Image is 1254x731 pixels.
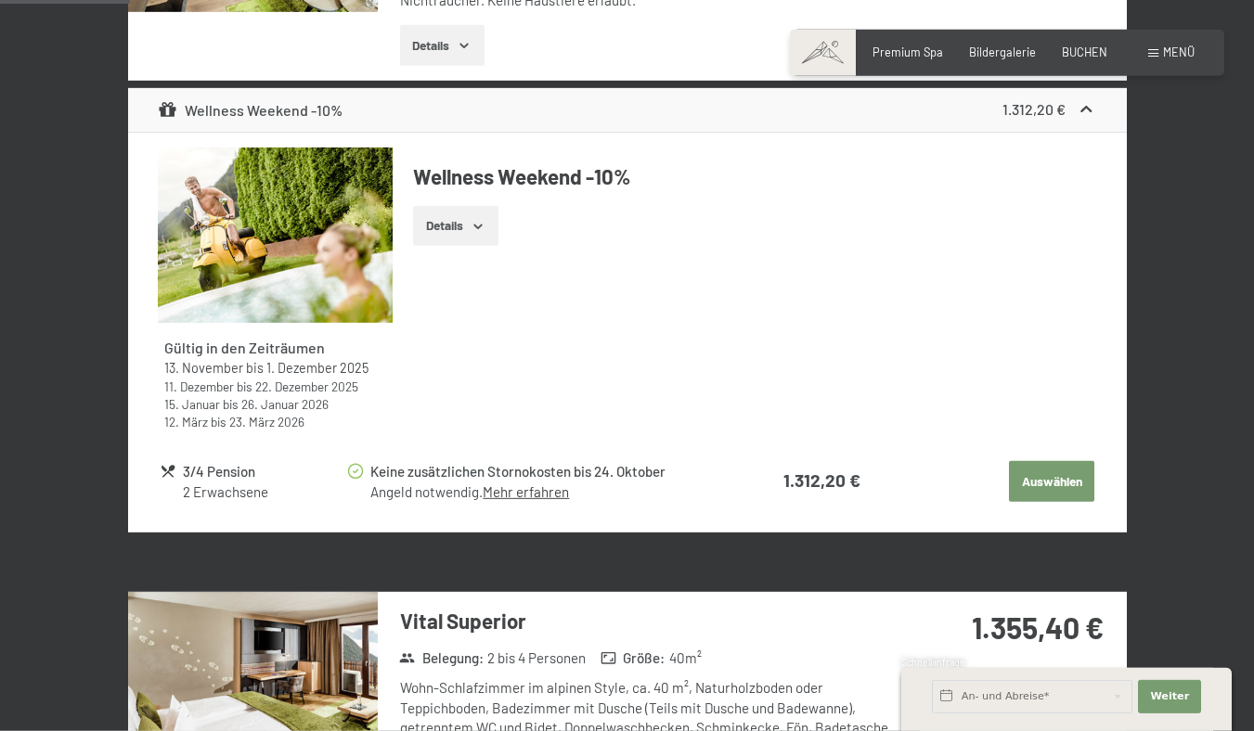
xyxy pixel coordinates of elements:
span: Schnellanfrage [901,657,965,668]
time: 26.01.2026 [241,396,329,412]
div: bis [164,395,385,413]
span: Menü [1163,45,1195,59]
time: 22.12.2025 [255,378,358,394]
div: Angeld notwendig. [370,482,718,502]
time: 01.12.2025 [266,360,368,376]
strong: 1.355,40 € [972,609,1104,645]
time: 11.12.2025 [164,378,234,394]
h4: Wellness Weekend -10% [413,162,1096,191]
div: bis [164,413,385,430]
div: bis [164,359,385,378]
img: mss_renderimg.php [158,147,393,324]
time: 13.11.2025 [164,360,243,376]
strong: Gültig in den Zeiträumen [164,339,325,356]
div: Keine zusätzlichen Stornokosten bis 24. Oktober [370,461,718,482]
strong: 1.312,20 € [783,469,860,491]
time: 12.03.2026 [164,414,208,430]
div: Wellness Weekend -10% [158,99,343,122]
button: Auswählen [1009,461,1094,502]
time: 15.01.2026 [164,396,220,412]
div: bis [164,378,385,395]
div: 3/4 Pension [183,461,345,482]
strong: Größe : [601,648,666,668]
button: Details [413,206,498,247]
strong: Belegung : [399,648,484,668]
div: 2 Erwachsene [183,482,345,502]
a: Premium Spa [873,45,943,59]
a: BUCHEN [1062,45,1107,59]
span: Weiter [1150,689,1189,704]
strong: 1.312,20 € [1002,100,1066,118]
div: Wellness Weekend -10%1.312,20 € [128,88,1127,133]
time: 23.03.2026 [229,414,304,430]
h3: Vital Superior [400,607,902,635]
span: 2 bis 4 Personen [487,648,586,668]
a: Mehr erfahren [483,483,569,500]
button: Details [400,25,485,66]
a: Bildergalerie [969,45,1036,59]
button: Weiter [1138,680,1201,713]
span: 40 m² [669,648,702,668]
